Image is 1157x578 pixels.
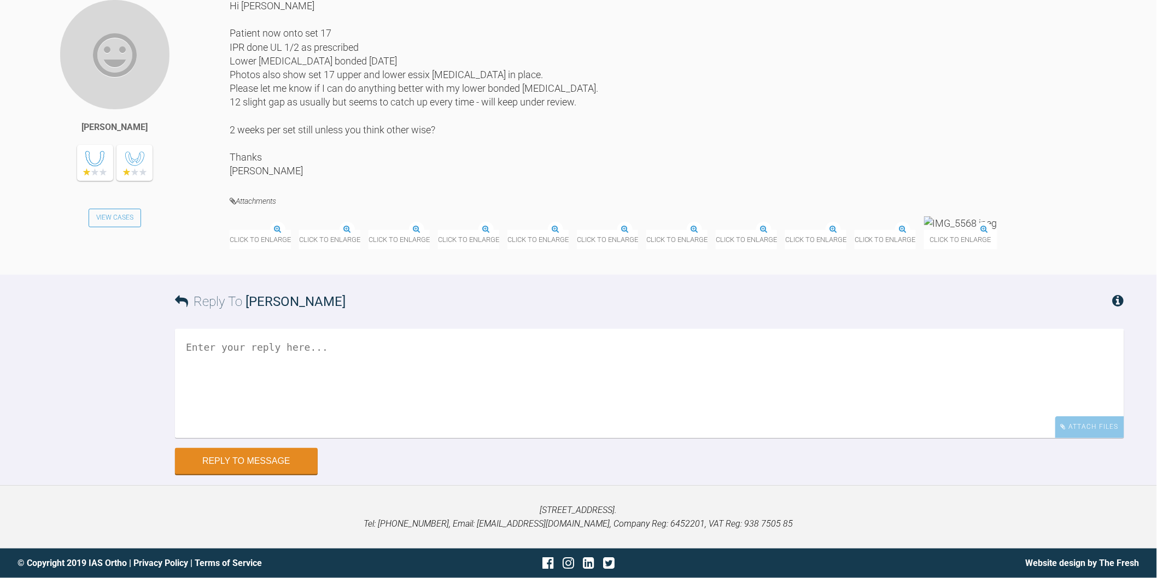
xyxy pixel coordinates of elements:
[175,291,346,312] h3: Reply To
[195,558,262,568] a: Terms of Service
[1026,558,1140,568] a: Website design by The Fresh
[369,230,430,249] span: Click to enlarge
[299,230,360,249] span: Click to enlarge
[785,230,858,249] span: Click to enlarge
[175,448,318,474] button: Reply to Message
[438,230,499,249] span: Click to enlarge
[785,216,858,230] img: IMG_5566.jpeg
[230,230,291,249] span: Click to enlarge
[507,230,569,249] span: Click to enlarge
[936,216,1009,230] img: IMG_5568.jpeg
[246,294,346,309] span: [PERSON_NAME]
[1055,416,1124,438] div: Attach Files
[17,556,391,570] div: © Copyright 2019 IAS Ortho | |
[646,230,708,249] span: Click to enlarge
[89,209,141,227] a: View Cases
[82,120,148,134] div: [PERSON_NAME]
[17,503,1140,531] p: [STREET_ADDRESS]. Tel: [PHONE_NUMBER], Email: [EMAIL_ADDRESS][DOMAIN_NAME], Company Reg: 6452201,...
[230,194,1124,208] h4: Attachments
[133,558,188,568] a: Privacy Policy
[577,230,638,249] span: Click to enlarge
[716,230,777,249] span: Click to enlarge
[867,230,928,249] span: Click to enlarge
[936,230,1009,249] span: Click to enlarge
